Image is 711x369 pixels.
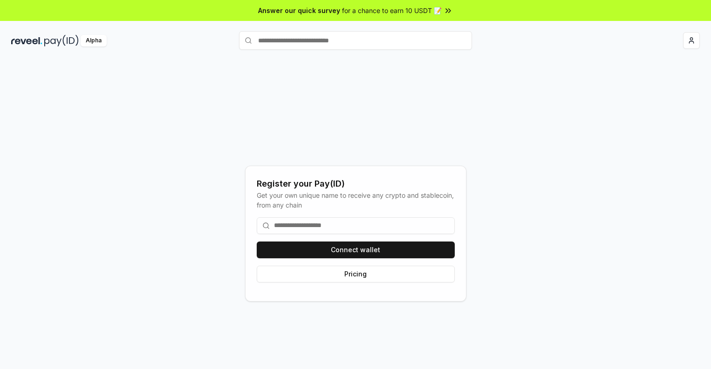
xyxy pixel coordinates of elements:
img: reveel_dark [11,35,42,47]
button: Connect wallet [257,242,455,258]
span: Answer our quick survey [258,6,340,15]
div: Get your own unique name to receive any crypto and stablecoin, from any chain [257,190,455,210]
span: for a chance to earn 10 USDT 📝 [342,6,442,15]
div: Register your Pay(ID) [257,177,455,190]
img: pay_id [44,35,79,47]
div: Alpha [81,35,107,47]
button: Pricing [257,266,455,282]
